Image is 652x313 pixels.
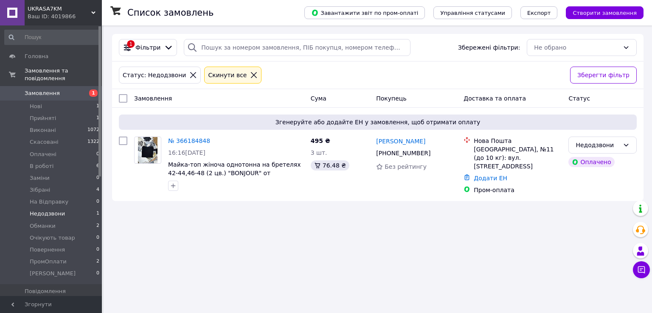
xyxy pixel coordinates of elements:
div: 76.48 ₴ [311,160,349,170]
button: Створити замовлення [566,6,644,19]
h1: Список замовлень [127,8,214,18]
span: [PERSON_NAME] [30,270,76,277]
span: Збережені фільтри: [458,43,520,52]
span: 0 [96,151,99,158]
span: Фільтри [135,43,160,52]
span: Завантажити звіт по пром-оплаті [311,9,418,17]
span: 0 [96,270,99,277]
button: Управління статусами [433,6,512,19]
div: Недодзвони [576,140,619,150]
span: Cума [311,95,326,102]
span: Заміни [30,174,50,182]
span: Зібрані [30,186,50,194]
span: Замовлення [134,95,172,102]
span: 6 [96,162,99,170]
div: Ваш ID: 4019866 [28,13,102,20]
span: Обманки [30,222,56,230]
span: Оплачені [30,151,56,158]
span: Виконані [30,126,56,134]
span: 1 [89,89,98,97]
span: 2 [96,222,99,230]
a: [PERSON_NAME] [376,137,425,145]
span: Управління статусами [440,10,505,16]
div: [PHONE_NUMBER] [374,147,432,159]
input: Пошук [4,30,100,45]
span: На Відправку [30,198,68,206]
span: 1322 [87,138,99,146]
img: Фото товару [138,137,158,163]
span: Замовлення та повідомлення [25,67,102,82]
span: 1 [96,103,99,110]
span: Експорт [527,10,551,16]
button: Зберегти фільтр [570,67,637,84]
span: 0 [96,198,99,206]
div: Cкинути все [206,70,248,80]
span: 1072 [87,126,99,134]
a: № 366184848 [168,137,210,144]
div: Оплачено [568,157,614,167]
span: Скасовані [30,138,59,146]
a: Майка-топ жіноча однотонна на бретелях 42-44,46-48 (2 цв.) "BONJOUR" от поставщика [168,161,301,185]
span: 16:16[DATE] [168,149,205,156]
span: Очікують товар [30,234,75,242]
div: Не обрано [534,43,619,52]
span: Статус [568,95,590,102]
span: Повідомлення [25,288,66,295]
span: Створити замовлення [573,10,637,16]
span: Повернення [30,246,65,254]
span: Нові [30,103,42,110]
button: Завантажити звіт по пром-оплаті [304,6,425,19]
span: Прийняті [30,115,56,122]
div: [GEOGRAPHIC_DATA], №11 (до 10 кг): вул. [STREET_ADDRESS] [474,145,562,170]
span: Недодзвони [30,210,65,218]
div: Статус: Недодзвони [121,70,188,80]
span: Доставка та оплата [464,95,526,102]
a: Створити замовлення [557,9,644,16]
span: 2 [96,258,99,265]
span: Замовлення [25,89,60,97]
span: Головна [25,53,48,60]
span: 0 [96,234,99,242]
button: Експорт [520,6,558,19]
span: В роботі [30,162,53,170]
span: 0 [96,246,99,254]
button: Чат з покупцем [633,261,650,278]
span: UKRASA7KM [28,5,91,13]
span: ПромОплати [30,258,67,265]
span: 1 [96,115,99,122]
span: Покупець [376,95,406,102]
span: Зберегти фільтр [577,70,630,80]
span: Згенеруйте або додайте ЕН у замовлення, щоб отримати оплату [122,118,633,126]
span: 1 [96,210,99,218]
span: 4 [96,186,99,194]
div: Нова Пошта [474,137,562,145]
span: Без рейтингу [385,163,427,170]
a: Фото товару [134,137,161,164]
input: Пошук за номером замовлення, ПІБ покупця, номером телефону, Email, номером накладної [184,39,410,56]
span: 0 [96,174,99,182]
span: 3 шт. [311,149,327,156]
span: 495 ₴ [311,137,330,144]
div: Пром-оплата [474,186,562,194]
a: Додати ЕН [474,175,507,182]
